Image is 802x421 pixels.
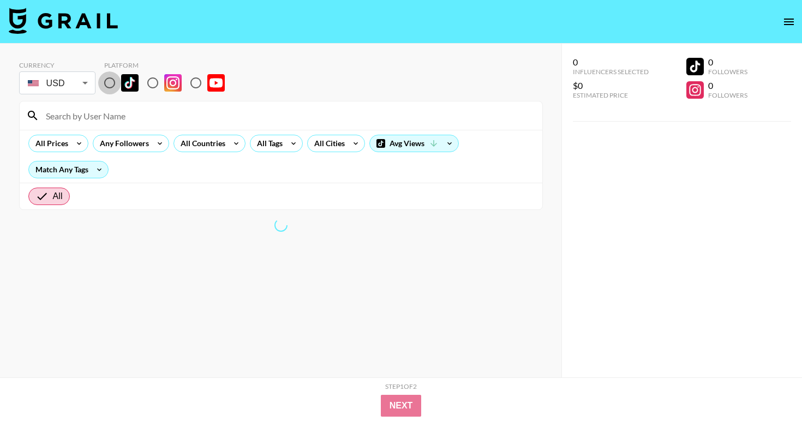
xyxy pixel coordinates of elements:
[370,135,458,152] div: Avg Views
[573,91,649,99] div: Estimated Price
[9,8,118,34] img: Grail Talent
[573,68,649,76] div: Influencers Selected
[708,57,747,68] div: 0
[93,135,151,152] div: Any Followers
[708,80,747,91] div: 0
[272,216,289,234] span: Refreshing lists, bookers, clients, countries, tags, cities, talent, talent...
[250,135,285,152] div: All Tags
[308,135,347,152] div: All Cities
[708,91,747,99] div: Followers
[39,107,536,124] input: Search by User Name
[53,190,63,203] span: All
[573,57,649,68] div: 0
[104,61,234,69] div: Platform
[164,74,182,92] img: Instagram
[19,61,95,69] div: Currency
[573,80,649,91] div: $0
[385,382,417,390] div: Step 1 of 2
[21,74,93,93] div: USD
[207,74,225,92] img: YouTube
[778,11,800,33] button: open drawer
[381,395,422,417] button: Next
[29,161,108,178] div: Match Any Tags
[121,74,139,92] img: TikTok
[708,68,747,76] div: Followers
[174,135,228,152] div: All Countries
[29,135,70,152] div: All Prices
